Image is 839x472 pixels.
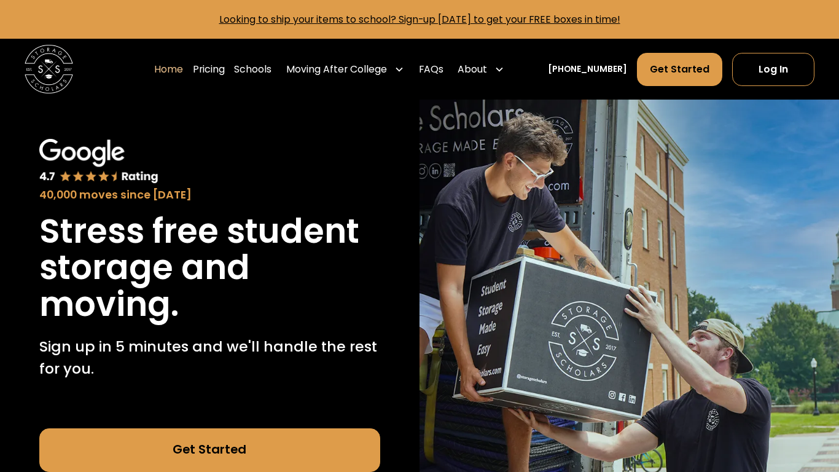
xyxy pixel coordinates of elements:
[25,45,73,93] a: home
[281,52,409,86] div: Moving After College
[193,52,225,86] a: Pricing
[453,52,509,86] div: About
[419,52,443,86] a: FAQs
[39,213,380,324] h1: Stress free student storage and moving.
[25,45,73,93] img: Storage Scholars main logo
[39,336,380,379] p: Sign up in 5 minutes and we'll handle the rest for you.
[154,52,183,86] a: Home
[732,53,815,85] a: Log In
[548,63,627,76] a: [PHONE_NUMBER]
[234,52,271,86] a: Schools
[286,62,387,77] div: Moving After College
[458,62,487,77] div: About
[39,187,380,203] div: 40,000 moves since [DATE]
[39,139,158,184] img: Google 4.7 star rating
[637,53,722,85] a: Get Started
[39,428,380,472] a: Get Started
[219,12,620,26] a: Looking to ship your items to school? Sign-up [DATE] to get your FREE boxes in time!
